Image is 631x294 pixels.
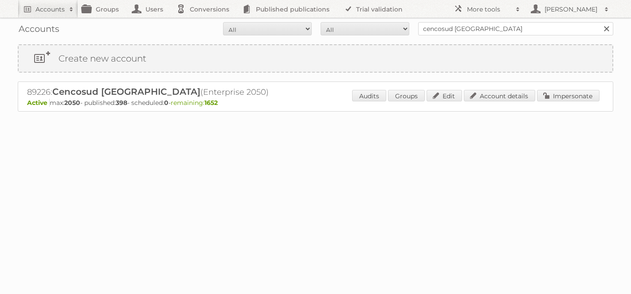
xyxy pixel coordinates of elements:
[352,90,386,101] a: Audits
[388,90,425,101] a: Groups
[27,99,604,107] p: max: - published: - scheduled: -
[467,5,511,14] h2: More tools
[27,99,50,107] span: Active
[35,5,65,14] h2: Accounts
[427,90,462,101] a: Edit
[464,90,535,101] a: Account details
[19,45,612,72] a: Create new account
[52,86,200,97] span: Cencosud [GEOGRAPHIC_DATA]
[116,99,127,107] strong: 398
[537,90,600,101] a: Impersonate
[542,5,600,14] h2: [PERSON_NAME]
[204,99,218,107] strong: 1652
[164,99,169,107] strong: 0
[27,86,337,98] h2: 89226: (Enterprise 2050)
[64,99,80,107] strong: 2050
[171,99,218,107] span: remaining:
